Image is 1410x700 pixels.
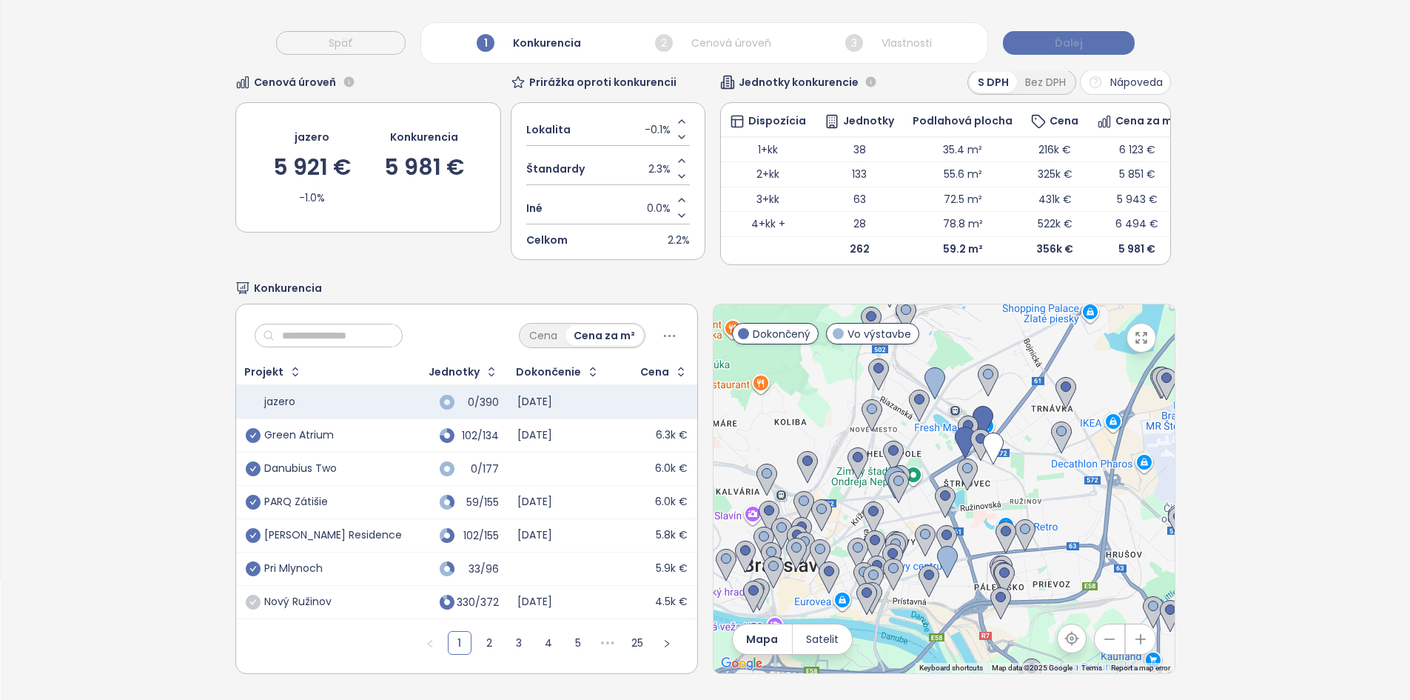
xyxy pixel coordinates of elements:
[626,632,648,654] a: 25
[656,562,688,576] div: 5.9k €
[246,461,261,476] span: check-circle
[904,236,1022,261] td: 59.2 m²
[565,325,643,346] div: Cena za m²
[517,596,552,609] div: [DATE]
[517,496,552,509] div: [DATE]
[816,212,904,237] td: 28
[655,462,688,476] div: 6.0k €
[246,495,261,510] span: check-circle
[904,137,1022,162] td: 35.4 m²
[1022,236,1088,261] td: 356k €
[264,462,337,476] div: Danubius Two
[276,31,406,55] button: Späť
[329,35,353,51] span: Späť
[264,562,323,576] div: Pri Mlynoch
[596,631,620,655] span: •••
[1088,137,1186,162] td: 6 123 €
[508,632,530,654] a: 3
[473,30,585,56] div: Konkurencia
[1017,72,1074,93] div: Bez DPH
[517,396,552,409] div: [DATE]
[721,187,816,212] td: 3+kk
[516,367,581,377] div: Dokončenie
[904,212,1022,237] td: 78.8 m²
[384,156,464,179] div: 5 981 €
[1022,162,1088,187] td: 325k €
[651,30,775,56] div: Cenová úroveň
[793,624,852,654] button: Satelit
[448,631,471,655] li: 1
[674,208,690,224] button: Decrease value
[477,631,501,655] li: 2
[842,30,936,56] div: Vlastnosti
[567,632,589,654] a: 5
[462,531,499,541] div: 102/155
[264,496,328,509] div: PARQ Zátišie
[426,639,434,648] span: left
[674,169,690,184] button: Decrease value
[1080,70,1171,95] button: Nápoveda
[717,654,766,673] a: Open this area in Google Maps (opens a new window)
[264,596,332,609] div: Nový Ružinov
[816,187,904,212] td: 63
[816,137,904,162] td: 38
[717,654,766,673] img: Google
[913,116,1013,126] div: Podlahová plocha
[244,367,283,377] div: Projekt
[721,162,816,187] td: 2+kk
[526,232,568,248] span: Celkom
[655,34,673,52] span: 2
[730,114,806,129] div: Dispozícia
[526,200,543,216] span: Iné
[462,498,499,507] div: 59/155
[449,632,471,654] a: 1
[507,631,531,655] li: 3
[1097,114,1177,129] div: Cena za m²
[746,631,778,647] span: Mapa
[264,429,334,442] div: Green Atrium
[970,72,1017,93] div: S DPH
[753,326,810,342] span: Dokončený
[806,631,839,647] span: Satelit
[521,325,565,346] div: Cena
[264,396,295,409] div: jazero
[273,156,351,179] div: 5 921 €
[656,429,688,442] div: 6.3k €
[462,598,499,607] div: 330/372
[1088,212,1186,237] td: 6 494 €
[668,232,690,248] span: 2.2%
[733,624,792,654] button: Mapa
[1022,212,1088,237] td: 522k €
[1003,31,1135,55] button: Ďalej
[904,187,1022,212] td: 72.5 m²
[919,663,983,673] button: Keyboard shortcuts
[517,429,552,442] div: [DATE]
[640,367,669,377] div: Cena
[845,34,863,52] span: 3
[1110,74,1163,90] span: Nápoveda
[992,664,1072,672] span: Map data ©2025 Google
[526,121,571,138] span: Lokalita
[647,200,671,216] span: 0.0%
[478,632,500,654] a: 2
[418,631,442,655] li: Predchádzajúca strana
[566,631,590,655] li: 5
[721,212,816,237] td: 4+kk +
[721,137,816,162] td: 1+kk
[1022,137,1088,162] td: 216k €
[645,121,671,138] span: -0.1%
[1055,35,1083,51] span: Ďalej
[1088,236,1186,261] td: 5 981 €
[517,529,552,542] div: [DATE]
[390,129,458,145] div: Konkurencia
[254,280,322,296] span: Konkurencia
[1111,664,1170,672] a: Report a map error
[477,34,494,52] span: 1
[526,161,585,177] span: Štandardy
[648,161,671,177] span: 2.3%
[825,114,894,129] div: Jednotky
[816,236,904,261] td: 262
[656,529,688,542] div: 5.8k €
